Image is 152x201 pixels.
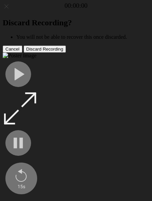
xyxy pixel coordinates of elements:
a: 00:00:00 [65,2,87,9]
button: Discard Recording [24,46,66,53]
button: Cancel [3,46,22,53]
h2: Discard Recording? [3,18,149,27]
img: Poster Image [3,53,36,59]
li: You will not be able to recover this once discarded. [16,34,149,40]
